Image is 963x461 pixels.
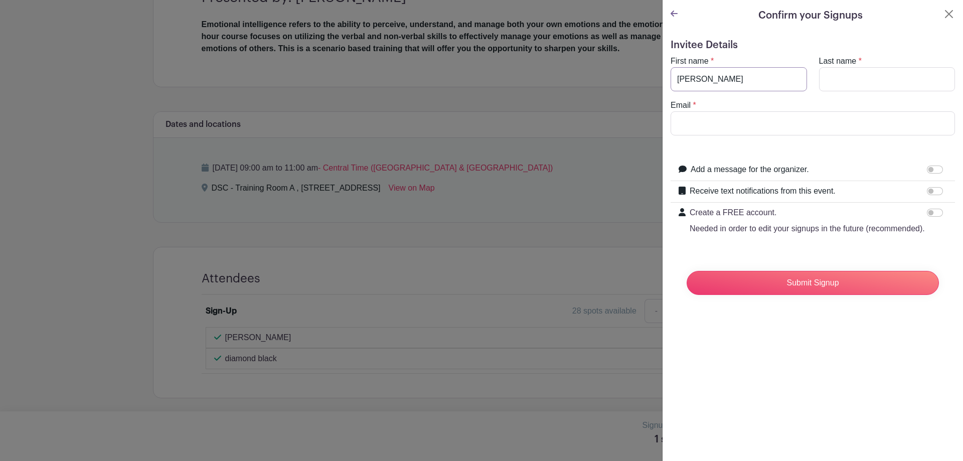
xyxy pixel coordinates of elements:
label: Last name [819,55,857,67]
input: Submit Signup [687,271,939,295]
button: Close [943,8,955,20]
h5: Confirm your Signups [758,8,863,23]
p: Needed in order to edit your signups in the future (recommended). [690,223,925,235]
label: Add a message for the organizer. [691,164,809,176]
p: Create a FREE account. [690,207,925,219]
label: Receive text notifications from this event. [690,185,836,197]
label: First name [671,55,709,67]
h5: Invitee Details [671,39,955,51]
label: Email [671,99,691,111]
